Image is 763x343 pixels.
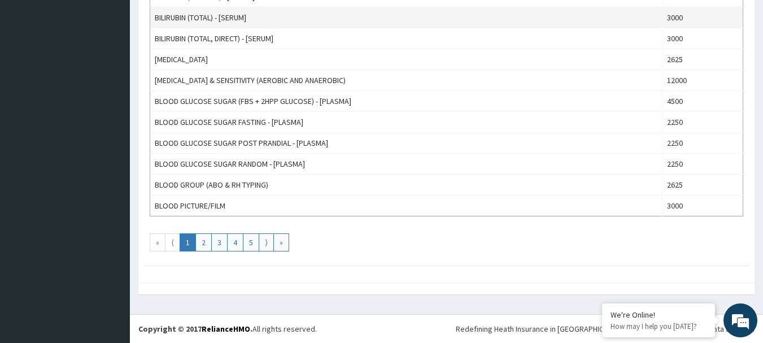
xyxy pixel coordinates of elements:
[662,7,743,28] td: 3000
[150,7,662,28] td: BILIRUBIN (TOTAL) - [SERUM]
[259,233,274,251] a: Go to next page
[150,133,662,154] td: BLOOD GLUCOSE SUGAR POST PRANDIAL - [PLASMA]
[59,63,190,78] div: Chat with us now
[662,112,743,133] td: 2250
[202,324,250,334] a: RelianceHMO
[227,233,243,251] a: Go to page number 4
[150,175,662,196] td: BLOOD GROUP (ABO & RH TYPING)
[150,70,662,91] td: [MEDICAL_DATA] & SENSITIVITY (AEROBIC AND ANAEROBIC)
[150,112,662,133] td: BLOOD GLUCOSE SUGAR FASTING - [PLASMA]
[185,6,212,33] div: Minimize live chat window
[662,70,743,91] td: 12000
[180,233,196,251] a: Go to page number 1
[21,57,46,85] img: d_794563401_company_1708531726252_794563401
[150,154,662,175] td: BLOOD GLUCOSE SUGAR RANDOM - [PLASMA]
[662,154,743,175] td: 2250
[150,233,165,251] a: Go to first page
[662,196,743,216] td: 3000
[243,233,259,251] a: Go to page number 5
[662,91,743,112] td: 4500
[150,28,662,49] td: BILIRUBIN (TOTAL, DIRECT) - [SERUM]
[211,233,228,251] a: Go to page number 3
[6,225,215,265] textarea: Type your message and hit 'Enter'
[273,233,289,251] a: Go to last page
[150,49,662,70] td: [MEDICAL_DATA]
[138,324,252,334] strong: Copyright © 2017 .
[662,175,743,196] td: 2625
[130,314,763,343] footer: All rights reserved.
[662,133,743,154] td: 2250
[66,101,156,215] span: We're online!
[150,196,662,216] td: BLOOD PICTURE/FILM
[611,310,707,320] div: We're Online!
[150,91,662,112] td: BLOOD GLUCOSE SUGAR (FBS + 2HPP GLUCOSE) - [PLASMA]
[165,233,180,251] a: Go to previous page
[662,49,743,70] td: 2625
[195,233,212,251] a: Go to page number 2
[662,28,743,49] td: 3000
[611,322,707,331] p: How may I help you today?
[456,323,755,335] div: Redefining Heath Insurance in [GEOGRAPHIC_DATA] using Telemedicine and Data Science!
